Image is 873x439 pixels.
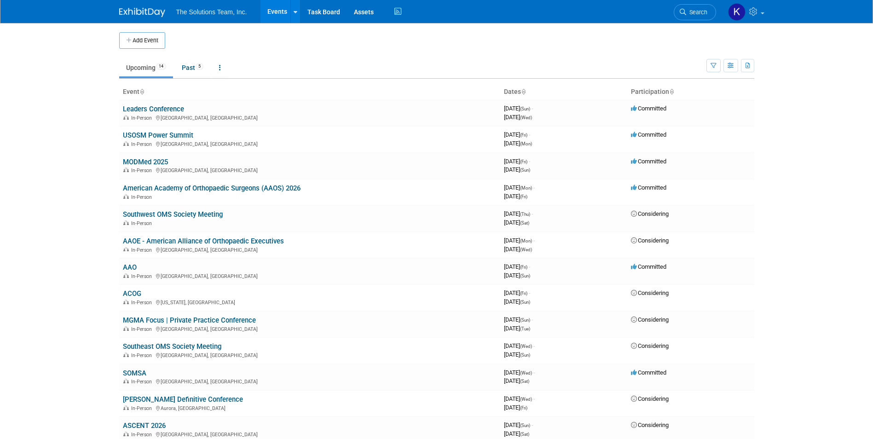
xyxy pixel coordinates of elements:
div: [US_STATE], [GEOGRAPHIC_DATA] [123,298,497,306]
span: Committed [631,369,666,376]
span: In-Person [131,432,155,438]
span: (Mon) [520,141,532,146]
img: In-Person Event [123,141,129,146]
span: In-Person [131,379,155,385]
img: In-Person Event [123,352,129,357]
span: [DATE] [504,430,529,437]
span: (Wed) [520,397,532,402]
th: Participation [627,84,754,100]
img: ExhibitDay [119,8,165,17]
div: [GEOGRAPHIC_DATA], [GEOGRAPHIC_DATA] [123,430,497,438]
img: In-Person Event [123,379,129,383]
span: [DATE] [504,166,530,173]
span: (Sat) [520,432,529,437]
span: [DATE] [504,325,530,332]
a: AAOE - American Alliance of Orthopaedic Executives [123,237,284,245]
span: [DATE] [504,140,532,147]
span: [DATE] [504,289,530,296]
span: 14 [156,63,166,70]
img: In-Person Event [123,247,129,252]
a: ASCENT 2026 [123,422,166,430]
span: Considering [631,342,669,349]
img: In-Person Event [123,194,129,199]
span: In-Person [131,273,155,279]
span: [DATE] [504,404,527,411]
a: USOSM Power Summit [123,131,193,139]
span: (Fri) [520,159,527,164]
span: - [532,316,533,323]
span: (Wed) [520,247,532,252]
span: Considering [631,237,669,244]
span: Committed [631,131,666,138]
span: In-Person [131,300,155,306]
span: (Fri) [520,194,527,199]
span: [DATE] [504,158,530,165]
span: - [532,210,533,217]
span: In-Person [131,168,155,173]
img: In-Person Event [123,168,129,172]
a: Sort by Start Date [521,88,526,95]
div: [GEOGRAPHIC_DATA], [GEOGRAPHIC_DATA] [123,272,497,279]
span: [DATE] [504,184,535,191]
span: (Wed) [520,115,532,120]
span: Considering [631,210,669,217]
span: - [532,105,533,112]
a: Southeast OMS Society Meeting [123,342,221,351]
span: Committed [631,105,666,112]
span: [DATE] [504,316,533,323]
a: MODMed 2025 [123,158,168,166]
span: (Sat) [520,379,529,384]
span: Considering [631,316,669,323]
span: In-Person [131,352,155,358]
span: The Solutions Team, Inc. [176,8,247,16]
span: - [529,263,530,270]
div: [GEOGRAPHIC_DATA], [GEOGRAPHIC_DATA] [123,140,497,147]
img: In-Person Event [123,300,129,304]
a: Upcoming14 [119,59,173,76]
span: In-Person [131,194,155,200]
div: Aurora, [GEOGRAPHIC_DATA] [123,404,497,411]
span: [DATE] [504,263,530,270]
span: [DATE] [504,395,535,402]
span: (Sun) [520,273,530,278]
span: - [529,289,530,296]
a: AAO [123,263,137,271]
div: [GEOGRAPHIC_DATA], [GEOGRAPHIC_DATA] [123,351,497,358]
span: - [533,237,535,244]
a: MGMA Focus | Private Practice Conference [123,316,256,324]
span: [DATE] [504,105,533,112]
a: Southwest OMS Society Meeting [123,210,223,219]
div: [GEOGRAPHIC_DATA], [GEOGRAPHIC_DATA] [123,114,497,121]
span: Committed [631,263,666,270]
a: Leaders Conference [123,105,184,113]
span: [DATE] [504,422,533,428]
span: (Thu) [520,212,530,217]
button: Add Event [119,32,165,49]
span: In-Person [131,247,155,253]
span: [DATE] [504,377,529,384]
span: Considering [631,289,669,296]
span: - [533,342,535,349]
span: [DATE] [504,193,527,200]
span: (Sun) [520,352,530,358]
span: [DATE] [504,342,535,349]
span: In-Person [131,141,155,147]
span: Committed [631,158,666,165]
span: 5 [196,63,203,70]
div: [GEOGRAPHIC_DATA], [GEOGRAPHIC_DATA] [123,246,497,253]
th: Event [119,84,500,100]
span: (Wed) [520,344,532,349]
th: Dates [500,84,627,100]
a: Sort by Event Name [139,88,144,95]
span: (Mon) [520,185,532,191]
a: Search [674,4,716,20]
span: - [533,369,535,376]
span: (Mon) [520,238,532,243]
span: (Fri) [520,291,527,296]
span: (Sun) [520,300,530,305]
span: [DATE] [504,246,532,253]
span: Search [686,9,707,16]
span: (Sun) [520,168,530,173]
span: (Sat) [520,220,529,225]
span: (Fri) [520,265,527,270]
